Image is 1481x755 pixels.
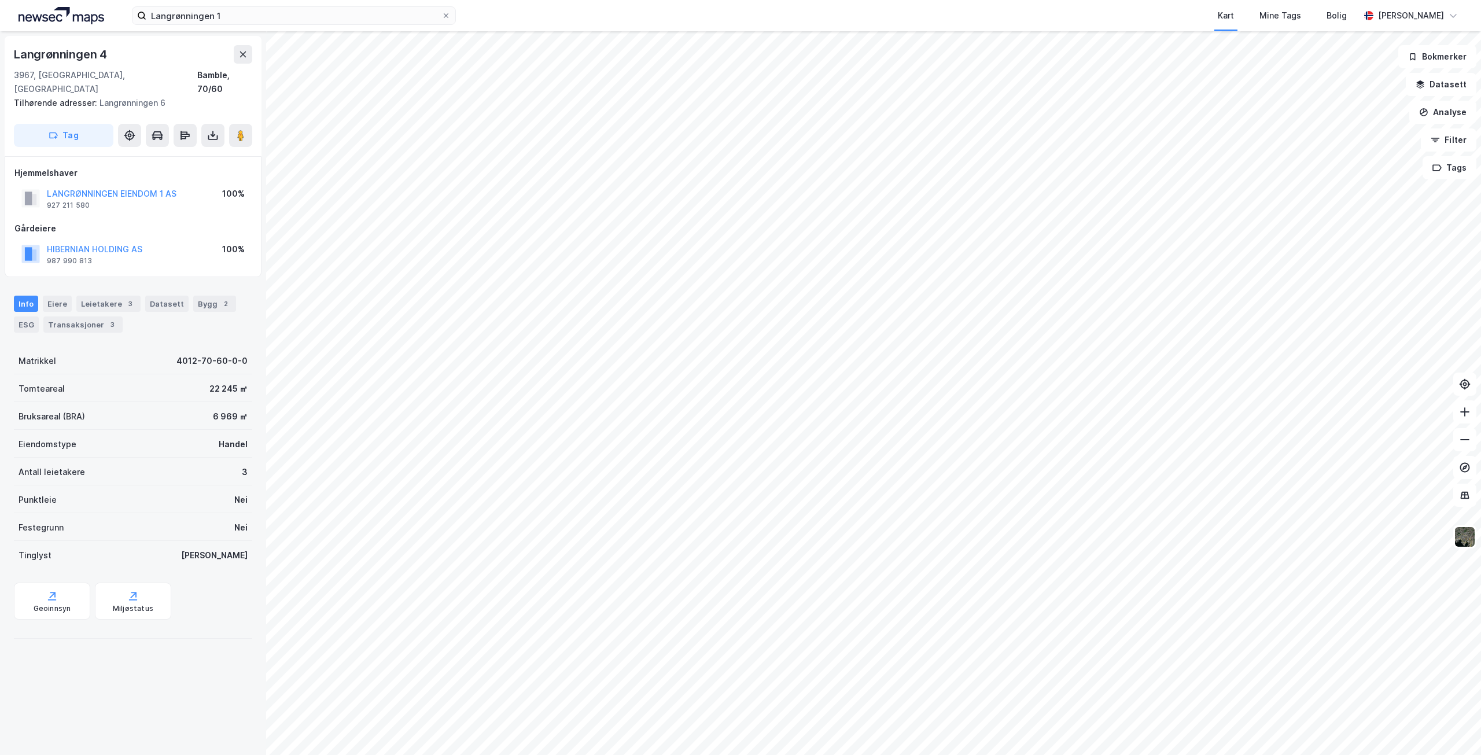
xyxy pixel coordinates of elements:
button: Tags [1423,156,1476,179]
iframe: Chat Widget [1423,699,1481,755]
div: Eiere [43,296,72,312]
div: Kart [1218,9,1234,23]
div: Eiendomstype [19,437,76,451]
div: Kontrollprogram for chat [1423,699,1481,755]
div: Nei [234,493,248,507]
div: Handel [219,437,248,451]
div: Langrønningen 6 [14,96,243,110]
div: 3 [106,319,118,330]
div: Nei [234,521,248,535]
div: Tomteareal [19,382,65,396]
div: 3 [124,298,136,310]
div: Langrønningen 4 [14,45,109,64]
div: Bygg [193,296,236,312]
div: 2 [220,298,231,310]
div: Info [14,296,38,312]
div: Geoinnsyn [34,604,71,613]
button: Bokmerker [1398,45,1476,68]
button: Filter [1421,128,1476,152]
button: Tag [14,124,113,147]
div: Antall leietakere [19,465,85,479]
div: Hjemmelshaver [14,166,252,180]
div: Leietakere [76,296,141,312]
div: [PERSON_NAME] [181,548,248,562]
img: 9k= [1454,526,1476,548]
div: Bolig [1327,9,1347,23]
button: Analyse [1409,101,1476,124]
div: Tinglyst [19,548,51,562]
div: Transaksjoner [43,316,123,333]
div: 100% [222,242,245,256]
div: 100% [222,187,245,201]
img: logo.a4113a55bc3d86da70a041830d287a7e.svg [19,7,104,24]
div: ESG [14,316,39,333]
div: 987 990 813 [47,256,92,266]
div: 4012-70-60-0-0 [176,354,248,368]
div: Festegrunn [19,521,64,535]
input: Søk på adresse, matrikkel, gårdeiere, leietakere eller personer [146,7,441,24]
div: 6 969 ㎡ [213,410,248,423]
div: Bruksareal (BRA) [19,410,85,423]
div: [PERSON_NAME] [1378,9,1444,23]
div: 927 211 580 [47,201,90,210]
div: Gårdeiere [14,222,252,235]
div: Mine Tags [1259,9,1301,23]
div: Miljøstatus [113,604,153,613]
div: 3967, [GEOGRAPHIC_DATA], [GEOGRAPHIC_DATA] [14,68,197,96]
div: Punktleie [19,493,57,507]
div: 3 [242,465,248,479]
div: 22 245 ㎡ [209,382,248,396]
div: Datasett [145,296,189,312]
div: Bamble, 70/60 [197,68,252,96]
button: Datasett [1406,73,1476,96]
span: Tilhørende adresser: [14,98,100,108]
div: Matrikkel [19,354,56,368]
